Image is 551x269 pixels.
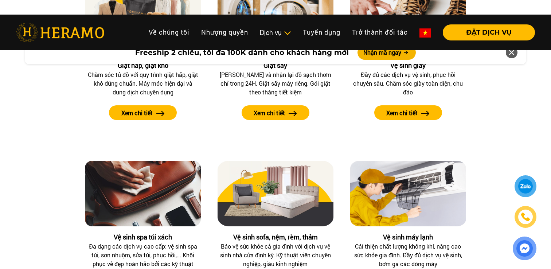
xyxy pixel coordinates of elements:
[85,161,201,226] img: Vệ sinh spa túi xách
[109,105,177,120] button: Xem chi tiết
[85,105,201,120] a: Xem chi tiết arrow
[218,105,333,120] a: Xem chi tiết arrow
[443,24,535,40] button: ĐẶT DỊCH VỤ
[374,105,442,120] button: Xem chi tiết
[419,28,431,38] img: vn-flag.png
[350,232,466,242] div: Vệ sinh máy lạnh
[219,242,332,268] div: Bảo vệ sức khỏe cả gia đình với dịch vụ vệ sinh nhà cửa định kỳ. Kỹ thuật viên chuyên nghiệp, già...
[350,105,466,120] a: Xem chi tiết arrow
[195,24,254,40] a: Nhượng quyền
[254,109,285,117] label: Xem chi tiết
[242,105,309,120] button: Xem chi tiết
[421,111,430,116] img: arrow
[352,242,464,268] div: Cải thiện chất lượng không khí, nâng cao sức khỏe gia đình. Đầy đủ dịch vụ vệ sinh, bơm ga các dò...
[297,24,346,40] a: Tuyển dụng
[219,70,332,97] div: [PERSON_NAME] và nhận lại đồ sạch thơm chỉ trong 24H. Giặt sấy máy riêng. Gói giặt theo tháng tiế...
[516,207,535,227] a: phone-icon
[143,24,195,40] a: Về chúng tôi
[284,30,291,37] img: subToggleIcon
[352,70,464,97] div: Đầy đủ các dịch vụ vệ sinh, phục hồi chuyên sâu. Chăm sóc giày toàn diện, chu đáo
[357,45,416,60] button: Nhận mã ngay
[260,28,291,38] div: Dịch vụ
[135,47,349,58] span: Freeship 2 chiều, tối đa 100K dành cho khách hàng mới
[346,24,414,40] a: Trở thành đối tác
[350,161,466,226] img: Vệ sinh máy lạnh
[87,70,199,97] div: Chăm sóc tủ đồ với quy trình giặt hấp, giặt khô đúng chuẩn. Máy móc hiện đại và dung dịch chuyên ...
[156,111,165,116] img: arrow
[16,23,104,42] img: heramo-logo.png
[85,232,201,242] div: Vệ sinh spa túi xách
[121,109,153,117] label: Xem chi tiết
[437,29,535,36] a: ĐẶT DỊCH VỤ
[521,213,530,221] img: phone-icon
[289,111,297,116] img: arrow
[386,109,418,117] label: Xem chi tiết
[218,161,333,226] img: Vệ sinh sofa, nệm, rèm, thảm
[218,232,333,242] div: Vệ sinh sofa, nệm, rèm, thảm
